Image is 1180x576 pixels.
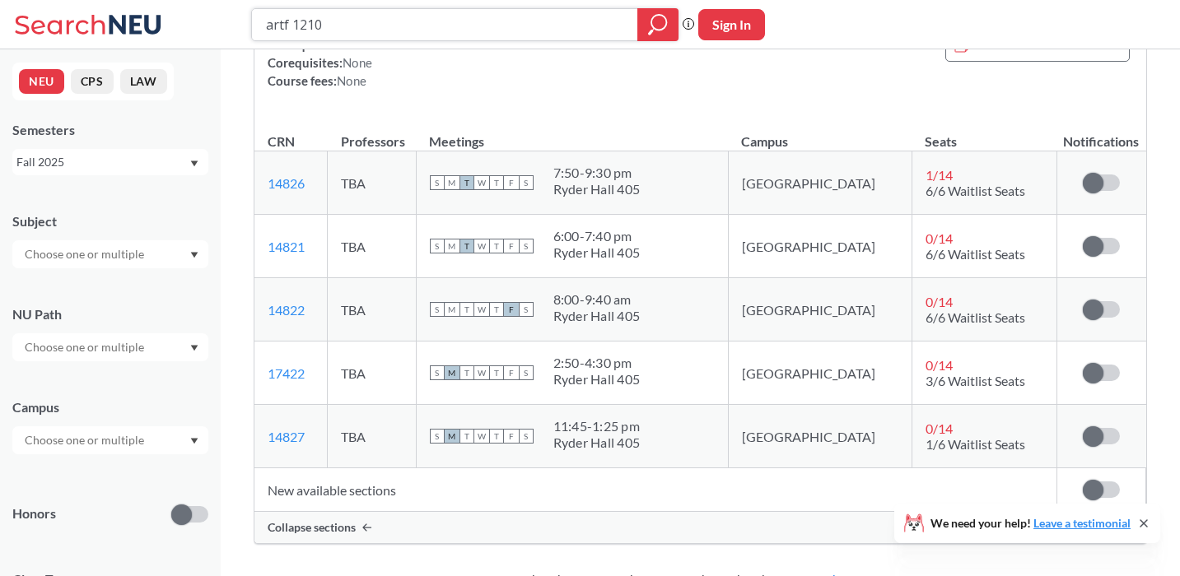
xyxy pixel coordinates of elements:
div: Dropdown arrow [12,240,208,268]
td: [GEOGRAPHIC_DATA] [728,405,912,468]
input: Choose one or multiple [16,337,155,357]
span: 0 / 14 [926,230,953,246]
th: Seats [912,116,1056,151]
td: [GEOGRAPHIC_DATA] [728,341,912,405]
span: T [489,302,504,317]
div: Fall 2025 [16,153,189,171]
svg: Dropdown arrow [190,438,198,444]
span: S [519,429,534,444]
td: New available sections [254,468,1056,512]
span: W [474,429,489,444]
div: Ryder Hall 405 [553,434,641,451]
span: M [445,429,459,444]
a: 14826 [268,175,305,191]
th: Notifications [1056,116,1145,151]
span: W [474,175,489,190]
svg: magnifying glass [648,13,668,36]
svg: Dropdown arrow [190,345,198,351]
th: Meetings [416,116,728,151]
input: Choose one or multiple [16,244,155,264]
span: W [474,365,489,380]
input: Choose one or multiple [16,430,155,450]
span: Collapse sections [268,520,356,535]
th: Campus [728,116,912,151]
span: T [459,302,474,317]
th: Professors [328,116,417,151]
span: T [489,429,504,444]
div: CRN [268,132,295,151]
span: S [430,302,445,317]
span: T [459,175,474,190]
div: 6:00 - 7:40 pm [553,228,641,244]
span: 1 / 14 [926,167,953,183]
input: Class, professor, course number, "phrase" [264,11,626,39]
span: 0 / 14 [926,294,953,309]
div: 11:45 - 1:25 pm [553,418,641,434]
span: M [445,365,459,380]
svg: Dropdown arrow [190,160,198,167]
p: Honors [12,504,56,523]
div: 2:50 - 4:30 pm [553,355,641,371]
span: M [445,239,459,253]
span: S [430,365,445,380]
div: Ryder Hall 405 [553,308,641,324]
span: T [459,239,474,253]
div: Dropdown arrow [12,426,208,454]
div: Campus [12,398,208,416]
span: W [474,302,489,317]
span: 0 / 14 [926,420,953,436]
div: Ryder Hall 405 [553,244,641,261]
a: 14822 [268,302,305,318]
td: [GEOGRAPHIC_DATA] [728,278,912,341]
div: Dropdown arrow [12,333,208,361]
span: S [519,239,534,253]
span: S [519,302,534,317]
span: F [504,365,519,380]
span: 0 / 14 [926,357,953,373]
div: NUPaths: Prerequisites: Corequisites: Course fees: [268,17,458,90]
span: S [519,175,534,190]
div: Ryder Hall 405 [553,181,641,197]
span: F [504,429,519,444]
div: 8:00 - 9:40 am [553,291,641,308]
span: M [445,302,459,317]
span: M [445,175,459,190]
span: T [459,365,474,380]
span: S [430,239,445,253]
a: 14821 [268,239,305,254]
td: TBA [328,341,417,405]
span: T [459,429,474,444]
span: We need your help! [930,518,1131,529]
button: CPS [71,69,114,94]
span: T [489,239,504,253]
span: S [430,429,445,444]
button: LAW [120,69,167,94]
td: TBA [328,405,417,468]
button: NEU [19,69,64,94]
div: Collapse sections [254,512,1146,543]
div: NU Path [12,305,208,323]
span: S [430,175,445,190]
div: 7:50 - 9:30 pm [553,165,641,181]
svg: Dropdown arrow [190,252,198,258]
a: 14827 [268,429,305,444]
span: 6/6 Waitlist Seats [926,309,1025,325]
div: Fall 2025Dropdown arrow [12,149,208,175]
a: Leave a testimonial [1033,516,1131,530]
div: magnifying glass [637,8,679,41]
span: F [504,175,519,190]
span: W [474,239,489,253]
span: 3/6 Waitlist Seats [926,373,1025,388]
span: F [504,302,519,317]
div: Ryder Hall 405 [553,371,641,388]
div: Semesters [12,121,208,139]
span: None [337,73,366,88]
span: 6/6 Waitlist Seats [926,246,1025,262]
a: 17422 [268,365,305,381]
span: T [489,175,504,190]
button: Sign In [698,9,765,40]
span: F [504,239,519,253]
span: T [489,365,504,380]
td: TBA [328,278,417,341]
span: 6/6 Waitlist Seats [926,183,1025,198]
